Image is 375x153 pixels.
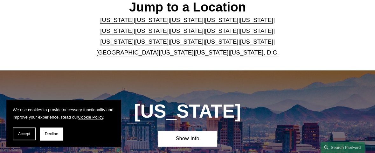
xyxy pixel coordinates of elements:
[114,101,261,122] h1: [US_STATE]
[96,49,159,56] a: [GEOGRAPHIC_DATA]
[100,38,134,45] a: [US_STATE]
[135,38,169,45] a: [US_STATE]
[195,49,228,56] a: [US_STATE]
[320,142,365,153] a: Search this site
[205,27,238,34] a: [US_STATE]
[6,100,121,147] section: Cookie banner
[100,17,134,23] a: [US_STATE]
[158,131,217,146] a: Show Info
[18,132,30,136] span: Accept
[230,49,279,56] a: [US_STATE], D.C.
[78,115,103,120] a: Cookie Policy
[13,127,36,140] button: Accept
[40,127,63,140] button: Decline
[205,17,238,23] a: [US_STATE]
[160,49,194,56] a: [US_STATE]
[100,27,134,34] a: [US_STATE]
[170,38,204,45] a: [US_STATE]
[205,38,238,45] a: [US_STATE]
[135,17,169,23] a: [US_STATE]
[170,17,204,23] a: [US_STATE]
[240,38,273,45] a: [US_STATE]
[45,132,58,136] span: Decline
[170,27,204,34] a: [US_STATE]
[240,27,273,34] a: [US_STATE]
[240,17,273,23] a: [US_STATE]
[135,27,169,34] a: [US_STATE]
[13,106,115,121] p: We use cookies to provide necessary functionality and improve your experience. Read our .
[85,15,290,58] p: | | | | | | | | | | | | | | | | | |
